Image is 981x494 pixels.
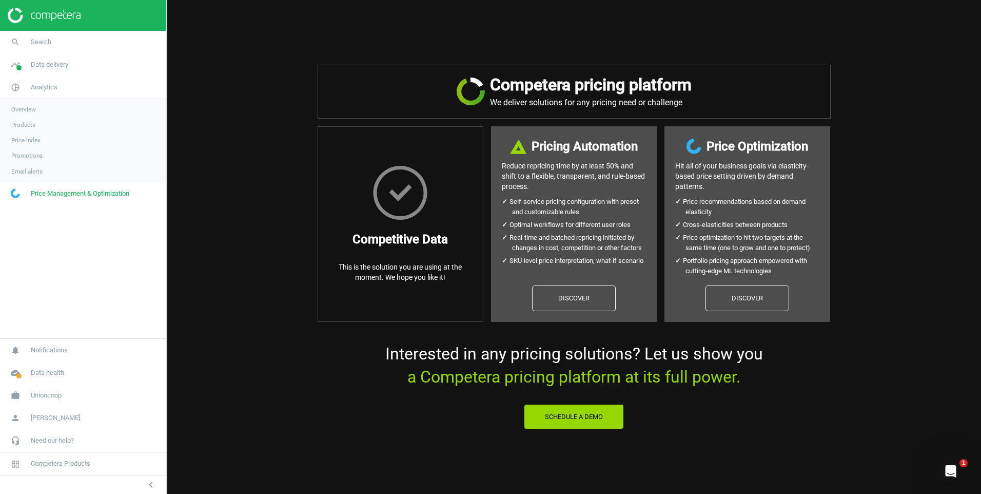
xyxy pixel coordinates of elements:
[31,60,68,69] span: Data delivery
[31,391,62,400] span: Unioncoop
[510,139,526,154] img: DI+PfHAOTJwAAAAASUVORK5CYII=
[6,340,25,360] i: notifications
[11,151,43,160] span: Promotions
[685,220,819,230] li: Cross-elasticities between products
[707,137,808,156] h3: Price Optimization
[31,368,64,377] span: Data health
[11,105,36,113] span: Overview
[145,479,157,491] i: chevron_left
[31,436,74,445] span: Need our help?
[373,166,427,220] img: HxscrLsMTvcLXxPnqlhRQhRi+upeiQYiT7g7j1jdpu6T9n6zgWWHzG7gAAAABJRU5ErkJggg==
[512,197,646,217] li: Self-service pricing configuration with preset and customizable rules
[407,367,740,387] span: a Competera pricing platform at its full power.
[675,161,819,192] p: Hit all of your business goals via elasticity- based price setting driven by demand patterns.
[6,386,25,405] i: work
[490,75,692,94] h2: Competera pricing platform
[31,459,90,468] span: Competera Products
[138,478,164,491] button: chevron_left
[685,256,819,276] li: Portfolio pricing approach empowered with cutting-edge ML technologies
[685,197,819,217] li: Price recommendations based on demand elasticity
[6,431,25,450] i: headset_mic
[31,413,80,423] span: [PERSON_NAME]
[11,121,35,129] span: Products
[512,220,646,230] li: Optimal workflows for different user roles
[6,55,25,74] i: timeline
[318,343,831,389] p: Interested in any pricing solutions? Let us show you
[6,363,25,383] i: cloud_done
[31,189,129,198] span: Price Management & Optimization
[328,262,473,282] p: This is the solution you are using at the moment. We hope you like it!
[490,98,692,108] p: We deliver solutions for any pricing need or challenge
[512,256,646,266] li: SKU-level price interpretation, what-if scenario
[31,346,68,355] span: Notifications
[457,78,485,105] img: JRVR7TKHubxRX4WiWFsHXLVQu3oYgKr0EdU6k5jjvBYYAAAAAElFTkSuQmCC
[6,408,25,428] i: person
[502,161,646,192] p: Reduce repricing time by at least 50% and shift to a flexible, transparent, and rule-based process.
[686,139,701,154] img: wGWNvw8QSZomAAAAABJRU5ErkJggg==
[685,233,819,253] li: Price optimization to hit two targets at the same time (one to grow and one to protect)
[11,188,20,198] img: wGWNvw8QSZomAAAAABJRU5ErkJggg==
[31,83,57,92] span: Analytics
[31,37,51,47] span: Search
[532,286,616,311] a: Discover
[705,286,789,311] a: Discover
[8,8,81,23] img: ajHJNr6hYgQAAAAASUVORK5CYII=
[352,230,448,249] h3: Competitive Data
[524,404,624,430] button: Schedule a Demo
[6,32,25,52] i: search
[959,459,968,467] span: 1
[6,78,25,97] i: pie_chart_outlined
[11,136,41,144] span: Price index
[512,233,646,253] li: Real-time and batched repricing initiated by changes in cost, competition or other factors
[938,459,963,484] iframe: Intercom live chat
[532,137,638,156] h3: Pricing Automation
[11,167,43,176] span: Email alerts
